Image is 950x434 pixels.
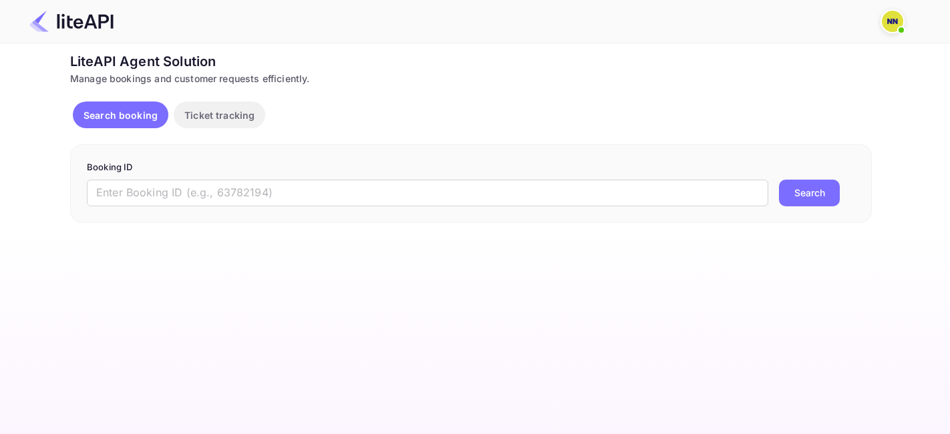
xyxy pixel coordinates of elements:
[184,108,255,122] p: Ticket tracking
[882,11,903,32] img: N/A N/A
[29,11,114,32] img: LiteAPI Logo
[779,180,840,206] button: Search
[87,180,768,206] input: Enter Booking ID (e.g., 63782194)
[70,71,872,85] div: Manage bookings and customer requests efficiently.
[70,51,872,71] div: LiteAPI Agent Solution
[84,108,158,122] p: Search booking
[87,161,855,174] p: Booking ID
